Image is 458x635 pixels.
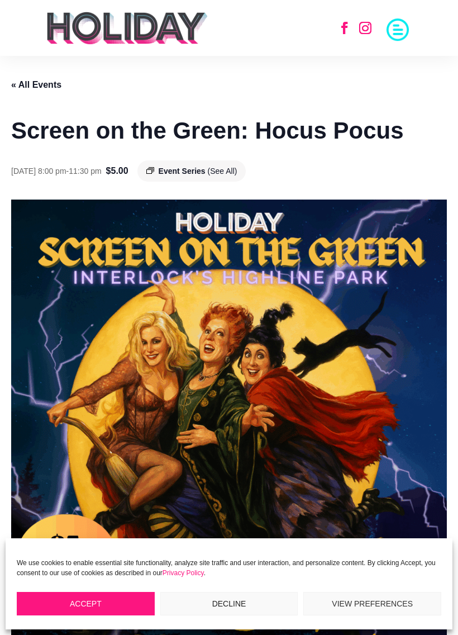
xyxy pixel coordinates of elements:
img: holiday-logo-black [46,11,208,45]
a: « All Events [11,80,61,89]
h1: Screen on the Green: Hocus Pocus [11,115,447,147]
span: 11:30 pm [69,167,101,176]
button: Decline [160,592,298,615]
span: Event Series [159,167,206,176]
a: Privacy Policy [163,569,204,577]
a: Follow on Facebook [332,16,357,40]
span: $5.00 [106,164,128,178]
button: View preferences [303,592,441,615]
span: [DATE] 8:00 pm [11,167,66,176]
p: We use cookies to enable essential site functionality, analyze site traffic and user interaction,... [17,558,441,578]
a: (See All) [208,167,237,176]
button: Accept [17,592,155,615]
div: - [11,165,102,178]
a: Follow on Instagram [353,16,378,40]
